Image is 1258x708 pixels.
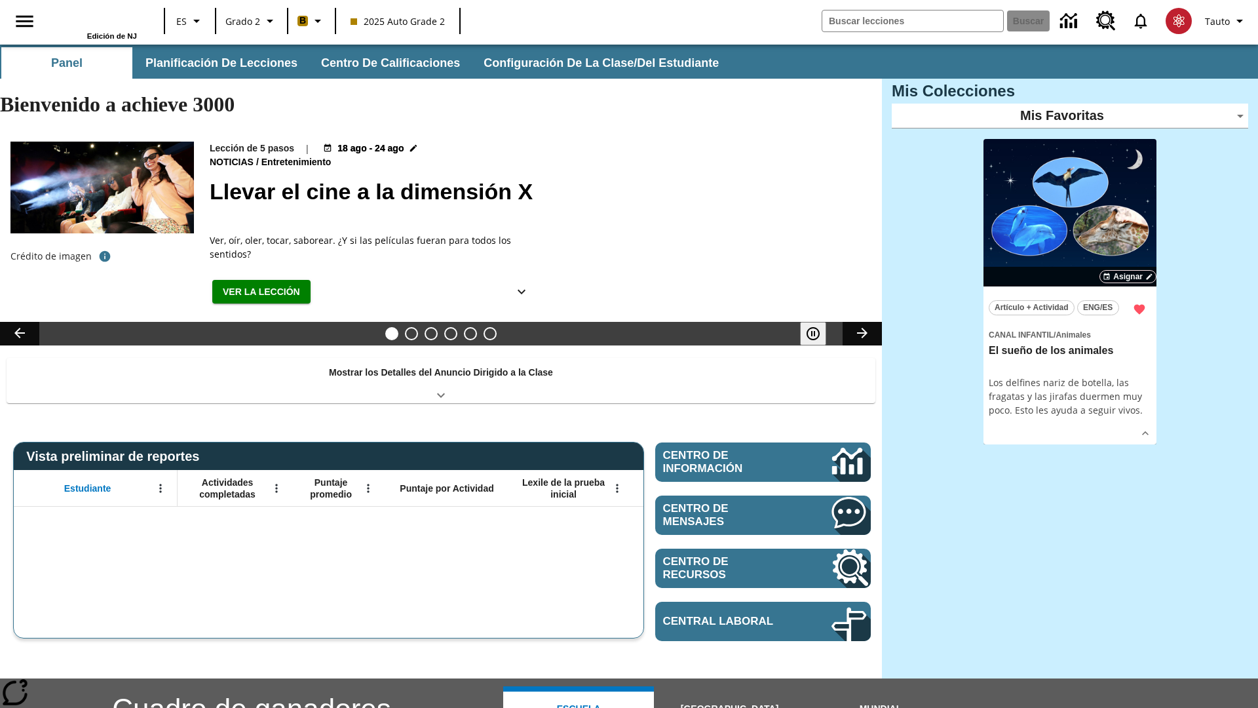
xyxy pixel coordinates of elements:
[52,6,137,32] a: Portada
[663,502,792,528] span: Centro de mensajes
[385,327,398,340] button: Diapositiva 1 Llevar el cine a la dimensión X
[1200,9,1253,33] button: Perfil/Configuración
[655,549,871,588] a: Centro de recursos, Se abrirá en una pestaña nueva.
[210,155,256,170] span: Noticias
[473,47,729,79] button: Configuración de la clase/del estudiante
[64,482,111,494] span: Estudiante
[607,479,627,498] button: Abrir menú
[989,300,1075,315] button: Artículo + Actividad
[1088,3,1124,39] a: Centro de recursos, Se abrirá en una pestaña nueva.
[1135,423,1155,443] button: Ver más
[358,479,378,498] button: Abrir menú
[892,82,1248,100] h3: Mis Colecciones
[299,12,306,29] span: B
[135,47,308,79] button: Planificación de lecciones
[256,157,259,167] span: /
[892,104,1248,128] div: Mis Favoritas
[464,327,477,340] button: Diapositiva 5 ¿Cuál es la gran idea?
[261,155,334,170] span: Entretenimiento
[800,322,839,345] div: Pausar
[989,327,1151,342] span: Tema: Canal Infantil/Animales
[267,479,286,498] button: Abrir menú
[989,344,1151,358] h3: El sueño de los animales
[655,442,871,482] a: Centro de información
[212,280,311,304] button: Ver la lección
[1158,4,1200,38] button: Escoja un nuevo avatar
[1166,8,1192,34] img: avatar image
[663,555,792,581] span: Centro de recursos
[995,301,1069,315] span: Artículo + Actividad
[425,327,438,340] button: Diapositiva 3 Modas que pasaron de moda
[843,322,882,345] button: Carrusel de lecciones, seguir
[1077,300,1119,315] button: ENG/ES
[1,47,132,79] button: Panel
[320,142,421,155] button: 18 ago - 24 ago Elegir fechas
[5,2,44,41] button: Abrir el menú lateral
[225,14,260,28] span: Grado 2
[400,482,493,494] span: Puntaje por Actividad
[822,10,1003,31] input: Buscar campo
[1056,330,1090,340] span: Animales
[169,9,211,33] button: Lenguaje: ES, Selecciona un idioma
[516,477,611,500] span: Lexile de la prueba inicial
[655,496,871,535] a: Centro de mensajes
[989,376,1151,417] div: Los delfines nariz de botella, las fragatas y las jirafas duermen muy poco. Esto les ayuda a segu...
[989,330,1054,340] span: Canal Infantil
[176,14,187,28] span: ES
[508,280,535,304] button: Ver más
[663,615,792,628] span: Central laboral
[484,327,497,340] button: Diapositiva 6 Una idea, mucho trabajo
[210,175,866,208] h2: Llevar el cine a la dimensión X
[299,477,362,500] span: Puntaje promedio
[7,358,875,403] div: Mostrar los Detalles del Anuncio Dirigido a la Clase
[351,14,445,28] span: 2025 Auto Grade 2
[337,142,404,155] span: 18 ago - 24 ago
[220,9,283,33] button: Grado: Grado 2, Elige un grado
[26,449,206,464] span: Vista preliminar de reportes
[800,322,826,345] button: Pausar
[151,479,170,498] button: Abrir menú
[10,142,194,233] img: El panel situado frente a los asientos rocía con agua nebulizada al feliz público en un cine equi...
[311,47,470,79] button: Centro de calificaciones
[10,250,92,263] p: Crédito de imagen
[329,366,553,380] p: Mostrar los Detalles del Anuncio Dirigido a la Clase
[92,245,118,268] button: Crédito de foto: The Asahi Shimbun vía Getty Images
[210,233,537,261] div: Ver, oír, oler, tocar, saborear. ¿Y si las películas fueran para todos los sentidos?
[444,327,457,340] button: Diapositiva 4 ¿Los autos del futuro?
[1083,301,1113,315] span: ENG/ES
[1124,4,1158,38] a: Notificaciones
[1113,271,1143,283] span: Asignar
[184,477,271,500] span: Actividades completadas
[52,5,137,40] div: Portada
[405,327,418,340] button: Diapositiva 2 ¿Lo quieres con papas fritas?
[1054,330,1056,340] span: /
[663,449,787,475] span: Centro de información
[292,9,331,33] button: Boost El color de la clase es anaranjado claro. Cambiar el color de la clase.
[305,142,310,155] span: |
[1128,298,1151,321] button: Remover de Favoritas
[87,32,137,40] span: Edición de NJ
[1205,14,1230,28] span: Tauto
[655,602,871,641] a: Central laboral
[1052,3,1088,39] a: Centro de información
[1099,270,1156,283] button: Asignar Elegir fechas
[983,139,1156,445] div: lesson details
[210,142,294,155] p: Lección de 5 pasos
